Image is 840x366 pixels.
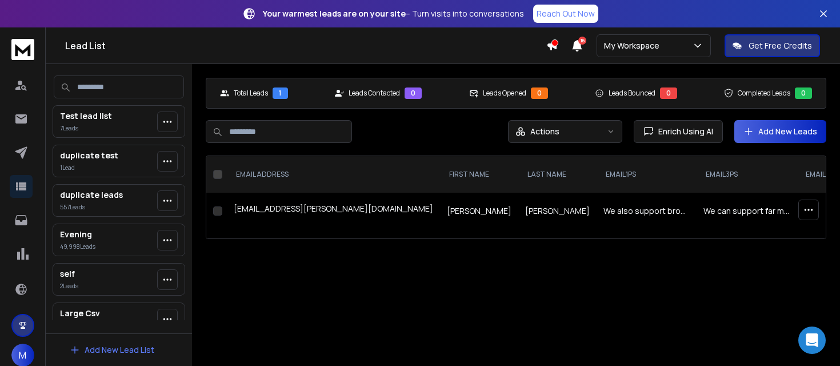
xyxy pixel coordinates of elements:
p: My Workspace [604,40,664,51]
a: Add New Leads [743,126,817,137]
th: EMAIL ADDRESS [227,156,440,193]
p: Reach Out Now [537,8,595,19]
div: Open Intercom Messenger [798,327,826,354]
p: Test lead list [60,110,112,122]
p: duplicate leads [60,189,123,201]
p: duplicate test [60,150,118,161]
a: Reach Out Now [533,5,598,23]
td: We can support far more than publications and would be glad to discuss broader med affairs commun... [697,193,797,229]
div: [EMAIL_ADDRESS][PERSON_NAME][DOMAIN_NAME] [234,203,433,219]
p: self [60,268,78,280]
img: logo [11,39,34,60]
p: 7 Lead s [60,124,112,133]
td: We also support broader medical affairs needs well beyond publications, happy to discuss these at... [597,193,697,229]
div: 0 [405,87,422,99]
div: 0 [660,87,677,99]
th: LAST NAME [518,156,597,193]
th: email1Ps [597,156,697,193]
div: 0 [795,87,812,99]
button: Add New Lead List [61,339,163,361]
button: Get Free Credits [725,34,820,57]
p: Leads Contacted [349,89,400,98]
button: Enrich Using AI [634,120,723,143]
strong: Your warmest leads are on your site [263,8,406,19]
td: [PERSON_NAME] [518,193,597,229]
h1: Lead List [65,39,546,53]
span: 16 [578,37,586,45]
div: 1 [273,87,288,99]
div: 0 [531,87,548,99]
p: Leads Opened [483,89,526,98]
th: email3Ps [697,156,797,193]
p: 557 Lead s [60,203,123,212]
span: Enrich Using AI [654,126,713,137]
p: – Turn visits into conversations [263,8,524,19]
button: Add New Leads [734,120,826,143]
p: 2 Lead s [60,282,78,291]
p: Actions [530,126,559,137]
p: Total Leads [234,89,268,98]
p: Completed Leads [738,89,790,98]
p: Evening [60,229,95,240]
p: Leads Bounced [609,89,655,98]
p: 49,998 Lead s [60,242,95,251]
td: [PERSON_NAME] [440,193,518,229]
p: Large Csv [60,308,100,319]
p: 1 Lead [60,164,118,172]
p: Get Free Credits [749,40,812,51]
th: FIRST NAME [440,156,518,193]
